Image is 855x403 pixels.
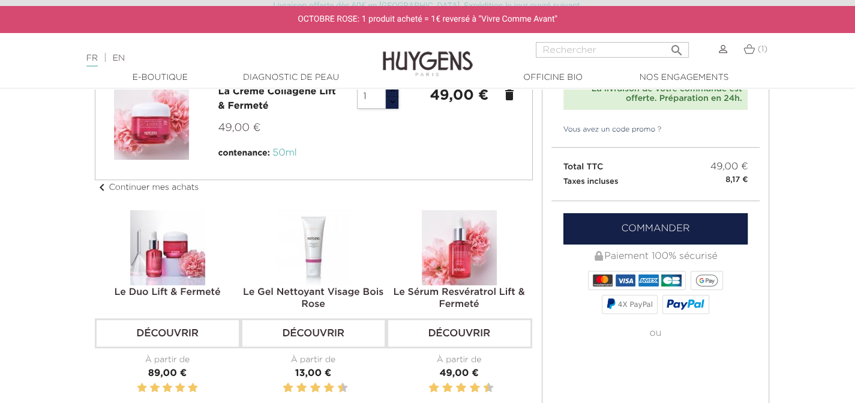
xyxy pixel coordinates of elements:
label: 7 [322,381,323,396]
label: 4 [445,381,451,396]
i: chevron_left [95,180,109,195]
a: Le Gel Nettoyant Visage Bois Rose [243,288,383,309]
label: 3 [294,381,296,396]
span: 89,00 € [148,369,187,378]
a: Découvrir [95,318,241,348]
strong: 49,00 € [430,88,488,103]
i:  [670,40,684,54]
div: À partir de [386,354,532,366]
label: 1 [137,381,147,396]
small: Taxes incluses [563,178,619,186]
label: 10 [340,381,346,396]
label: 6 [458,381,464,396]
span: 50ml [273,148,297,158]
label: 8 [472,381,478,396]
a: Découvrir [386,318,532,348]
a: La Crème Collagène Lift & Fermeté [218,87,336,111]
label: 10 [485,381,491,396]
label: 3 [163,381,172,396]
label: 4 [299,381,305,396]
label: 9 [481,381,483,396]
span: 49,00 € [439,369,478,378]
div: | [80,51,347,65]
img: Paiement 100% sécurisé [595,251,603,261]
div: À partir de [241,354,386,366]
a: Vous avez un code promo ? [551,124,662,135]
div: Paiement 100% sécurisé [563,244,748,268]
label: 2 [150,381,160,396]
a: Nos engagements [624,71,744,84]
a: E-Boutique [100,71,220,84]
img: La Crème Collagène Lift & Fermeté [114,85,189,160]
span: 49,00 € [218,123,261,133]
label: 1 [426,381,428,396]
img: VISA [616,274,635,286]
label: 1 [280,381,282,396]
a: Le Duo Lift & Fermeté [114,288,220,297]
a: chevron_leftContinuer mes achats [95,183,199,192]
a: Diagnostic de peau [231,71,351,84]
a: Découvrir [241,318,386,348]
button:  [666,38,688,55]
a: Le Sérum Resvératrol Lift & Fermeté [393,288,524,309]
label: 2 [431,381,437,396]
span: (1) [757,45,767,53]
span: 13,00 € [295,369,332,378]
label: 4 [175,381,185,396]
a: delete [502,88,517,102]
img: Huygens [383,32,473,78]
span: Total TTC [563,163,604,171]
div: ou [563,317,748,350]
small: 8,17 € [725,174,748,186]
span: 4X PayPal [618,300,653,309]
a: FR [86,54,98,67]
label: 9 [335,381,337,396]
img: MASTERCARD [593,274,613,286]
img: Le Gel Nettoyant Visage Bois Rose 75ml [276,210,351,285]
div: À partir de [95,354,241,366]
label: 6 [313,381,319,396]
label: 3 [440,381,442,396]
label: 2 [285,381,291,396]
div: La livraison de votre commande est offerte. Préparation en 24h. [569,84,742,105]
img: Le Duo Lift & Fermeté [130,210,205,285]
label: 7 [467,381,469,396]
span: contenance: [218,149,270,157]
label: 5 [454,381,455,396]
a: (1) [743,44,768,54]
img: AMEX [638,274,658,286]
label: 8 [326,381,332,396]
a: Commander [563,213,748,244]
input: Rechercher [536,42,689,58]
img: google_pay [695,274,718,286]
iframe: PayPal-paypal [563,350,748,377]
label: 5 [308,381,310,396]
img: CB_NATIONALE [661,274,681,286]
label: 5 [188,381,197,396]
span: 49,00 € [710,160,748,174]
img: Le Sérum Resvératrol Lift & Fermeté [422,210,497,285]
a: Officine Bio [493,71,613,84]
a: EN [113,54,125,62]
